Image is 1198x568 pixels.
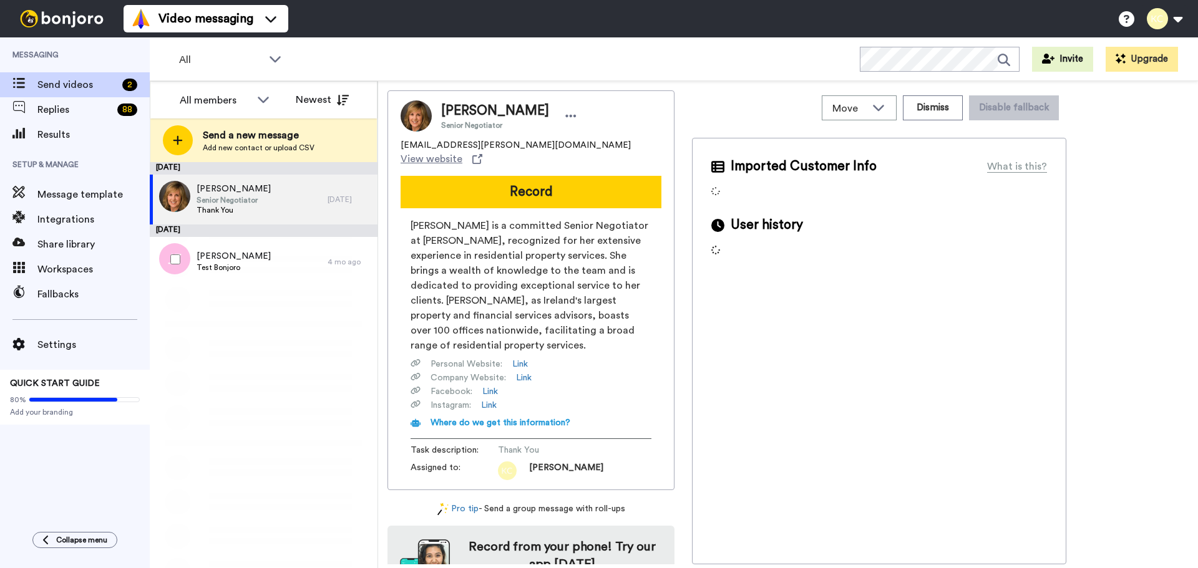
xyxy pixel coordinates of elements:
[481,399,497,412] a: Link
[180,93,251,108] div: All members
[401,139,631,152] span: [EMAIL_ADDRESS][PERSON_NAME][DOMAIN_NAME]
[37,262,150,277] span: Workspaces
[197,262,271,272] span: Test Bonjoro
[197,205,271,215] span: Thank You
[37,127,150,142] span: Results
[903,95,963,120] button: Dismiss
[731,157,877,176] span: Imported Customer Info
[387,503,674,516] div: - Send a group message with roll-ups
[37,102,112,117] span: Replies
[197,195,271,205] span: Senior Negotiator
[37,237,150,252] span: Share library
[441,102,549,120] span: [PERSON_NAME]
[37,212,150,227] span: Integrations
[1106,47,1178,72] button: Upgrade
[431,358,502,370] span: Personal Website :
[437,503,449,516] img: magic-wand.svg
[286,87,358,112] button: Newest
[401,152,462,166] span: View website
[498,444,616,456] span: Thank You
[203,143,314,153] span: Add new contact or upload CSV
[37,287,150,302] span: Fallbacks
[37,337,150,352] span: Settings
[529,461,603,480] span: [PERSON_NAME]
[37,77,117,92] span: Send videos
[328,195,371,205] div: [DATE]
[10,379,100,388] span: QUICK START GUIDE
[197,183,271,195] span: [PERSON_NAME]
[401,100,432,132] img: Image of Finuala Byrne
[437,503,479,516] a: Pro tip
[179,52,263,67] span: All
[32,532,117,548] button: Collapse menu
[150,162,377,175] div: [DATE]
[431,418,570,427] span: Where do we get this information?
[131,9,151,29] img: vm-color.svg
[482,385,498,398] a: Link
[117,103,137,116] div: 88
[431,385,472,398] span: Facebook :
[197,250,271,262] span: [PERSON_NAME]
[441,120,549,130] span: Senior Negotiator
[37,187,150,202] span: Message template
[150,224,377,237] div: [DATE]
[401,176,661,208] button: Record
[431,372,506,384] span: Company Website :
[512,358,528,370] a: Link
[203,128,314,143] span: Send a new message
[15,10,109,27] img: bj-logo-header-white.svg
[1032,47,1093,72] button: Invite
[498,461,517,480] img: 72d7cbbc-b25d-4488-ae36-3e14035db3f2.png
[328,257,371,267] div: 4 mo ago
[411,461,498,480] span: Assigned to:
[10,407,140,417] span: Add your branding
[832,101,866,116] span: Move
[411,218,651,353] span: [PERSON_NAME] is a committed Senior Negotiator at [PERSON_NAME], recognized for her extensive exp...
[987,159,1047,174] div: What is this?
[731,216,803,234] span: User history
[158,10,253,27] span: Video messaging
[122,79,137,91] div: 2
[159,181,190,212] img: 1f000a4a-b211-4566-927f-dce5a764afee.jpg
[401,152,482,166] a: View website
[516,372,532,384] a: Link
[411,444,498,456] span: Task description :
[431,399,471,412] span: Instagram :
[56,535,107,545] span: Collapse menu
[10,395,26,405] span: 80%
[969,95,1059,120] button: Disable fallback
